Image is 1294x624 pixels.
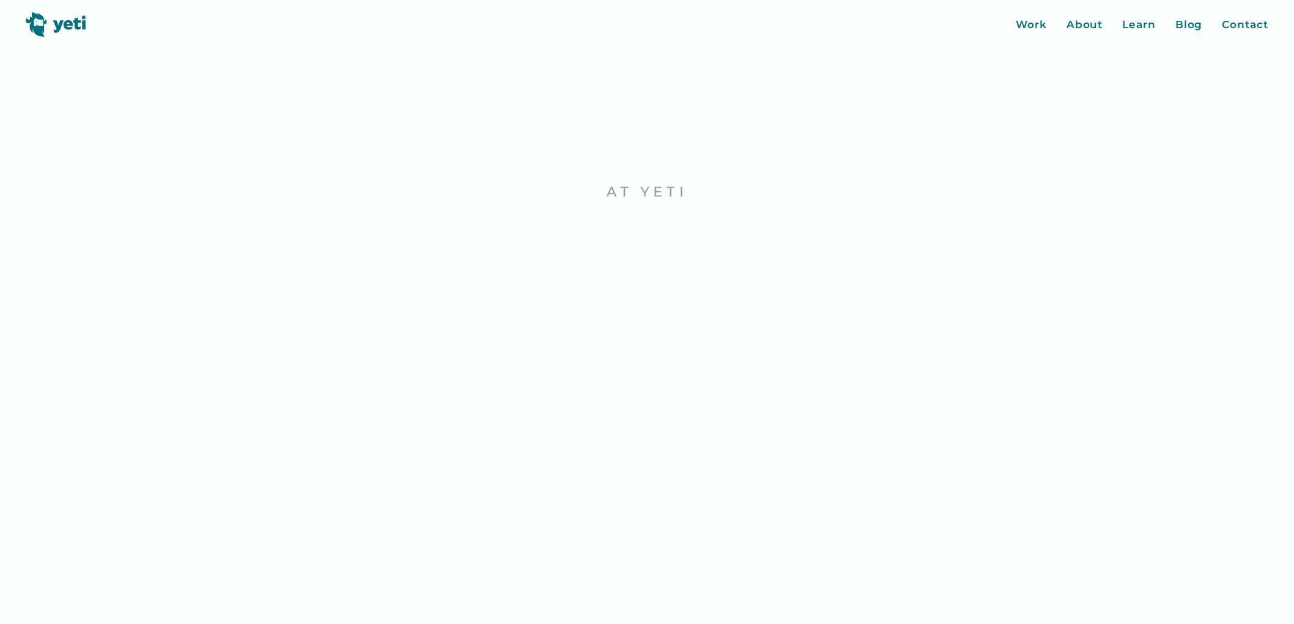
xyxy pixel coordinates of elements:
img: Yeti logo [26,12,86,37]
a: Learn [1122,17,1156,33]
a: Contact [1222,17,1268,33]
a: Blog [1175,17,1203,33]
a: About [1067,17,1103,33]
p: At Yeti [322,183,972,200]
a: Work [1016,17,1047,33]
